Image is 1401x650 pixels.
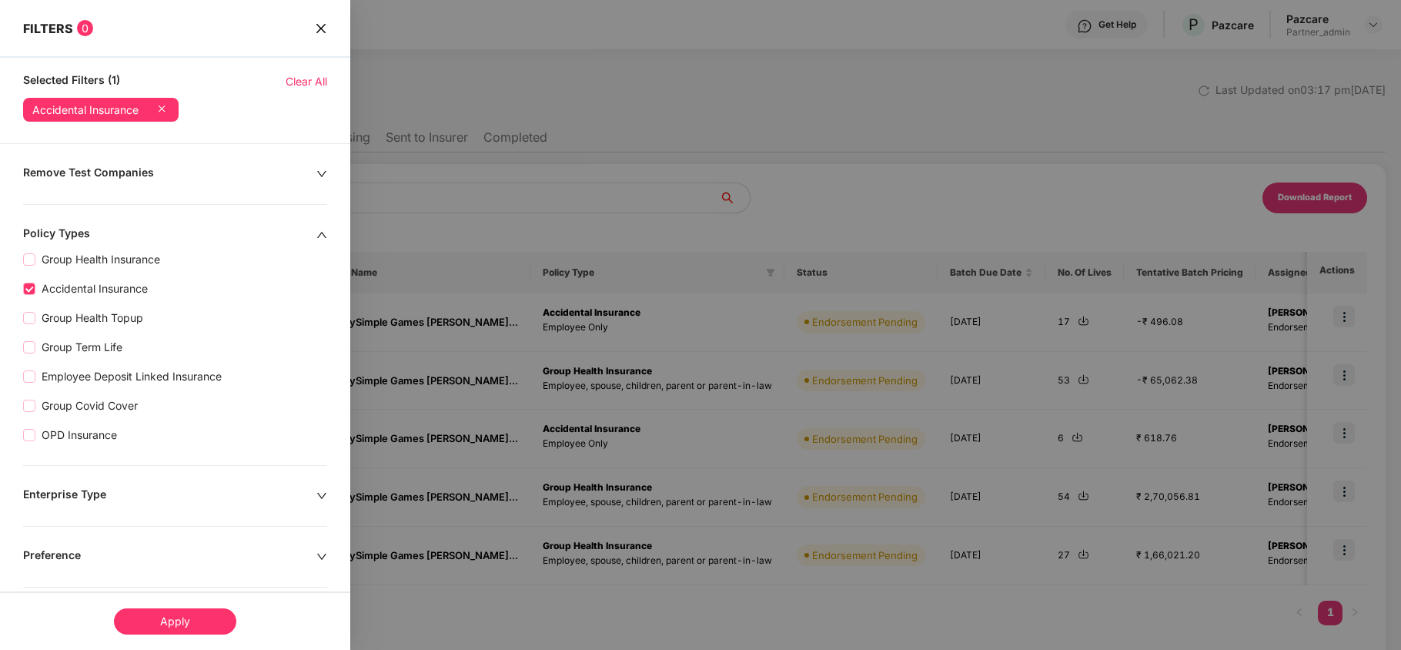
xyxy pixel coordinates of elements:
span: close [315,20,327,36]
div: Enterprise Type [23,487,316,504]
div: Apply [114,608,236,635]
span: up [316,230,327,240]
span: Group Health Insurance [35,251,166,268]
span: Group Term Life [35,339,129,356]
div: Remove Test Companies [23,166,316,183]
span: Group Covid Cover [35,397,144,414]
span: Selected Filters (1) [23,73,120,90]
span: down [316,169,327,179]
span: Group Health Topup [35,310,149,327]
span: 0 [77,20,93,36]
span: down [316,491,327,501]
span: down [316,551,327,562]
div: Policy Types [23,226,316,243]
span: OPD Insurance [35,427,123,444]
div: Accidental Insurance [32,104,139,116]
span: FILTERS [23,21,73,36]
span: Accidental Insurance [35,280,154,297]
span: Employee Deposit Linked Insurance [35,368,228,385]
div: Preference [23,548,316,565]
span: Clear All [286,73,327,90]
